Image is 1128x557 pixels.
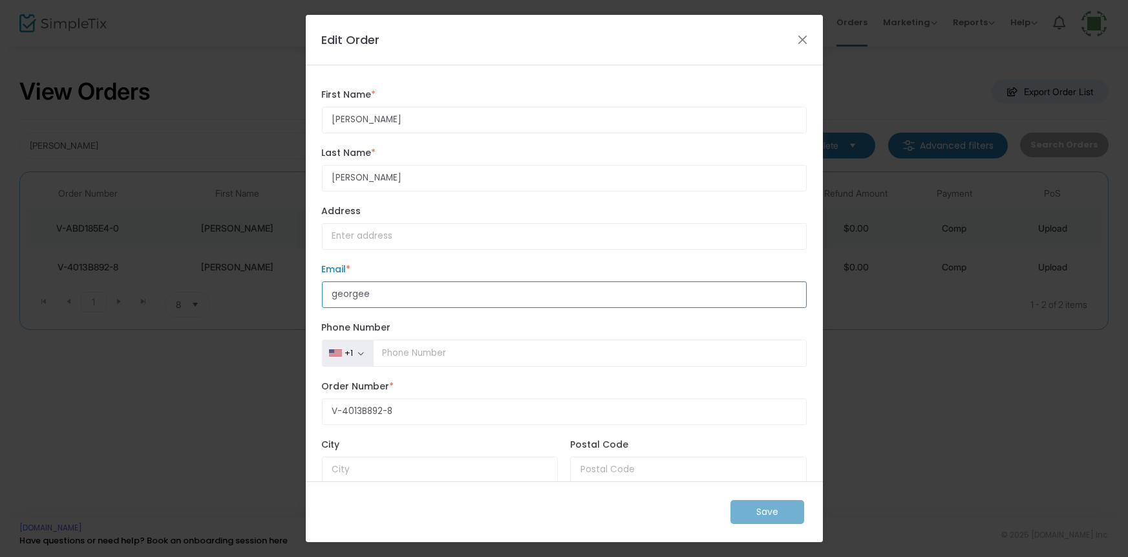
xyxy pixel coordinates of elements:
label: Email [322,263,807,276]
h4: Edit Order [322,31,380,49]
input: Phone Number [373,340,807,367]
label: Order Number [322,380,807,393]
button: Close [794,31,811,48]
label: Last Name [322,146,807,160]
input: Enter email [322,281,807,308]
input: City [322,457,558,483]
input: Enter address [322,223,807,250]
label: City [322,438,558,452]
button: +1 [322,340,374,367]
input: Enter last name [322,165,807,191]
label: First Name [322,88,807,102]
input: Postal Code [570,457,806,483]
label: Postal Code [570,438,806,452]
div: +1 [345,348,353,358]
input: Enter first name [322,107,807,133]
input: Enter Order Number [322,399,807,425]
label: Address [322,204,807,218]
label: Phone Number [322,321,807,334]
